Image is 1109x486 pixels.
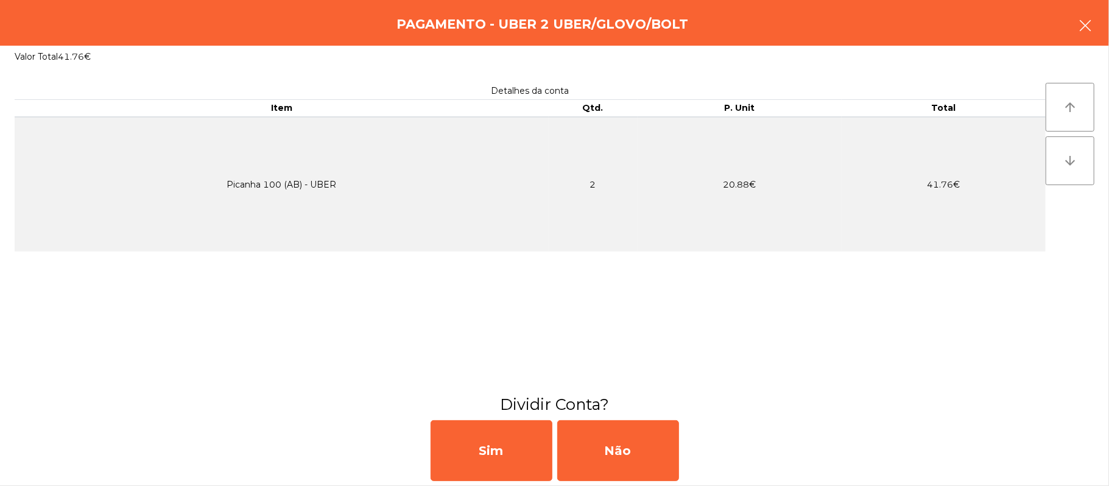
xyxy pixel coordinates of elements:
[549,100,638,117] th: Qtd.
[842,100,1046,117] th: Total
[638,117,842,252] td: 20.88€
[58,51,91,62] span: 41.76€
[1063,153,1077,168] i: arrow_downward
[549,117,638,252] td: 2
[491,85,569,96] span: Detalhes da conta
[557,420,679,481] div: Não
[1046,83,1094,132] button: arrow_upward
[9,393,1100,415] h3: Dividir Conta?
[431,420,552,481] div: Sim
[1063,100,1077,114] i: arrow_upward
[1046,136,1094,185] button: arrow_downward
[15,100,549,117] th: Item
[396,15,688,33] h4: Pagamento - UBER 2 UBER/GLOVO/BOLT
[638,100,842,117] th: P. Unit
[842,117,1046,252] td: 41.76€
[15,51,58,62] span: Valor Total
[15,117,549,252] td: Picanha 100 (AB) - UBER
